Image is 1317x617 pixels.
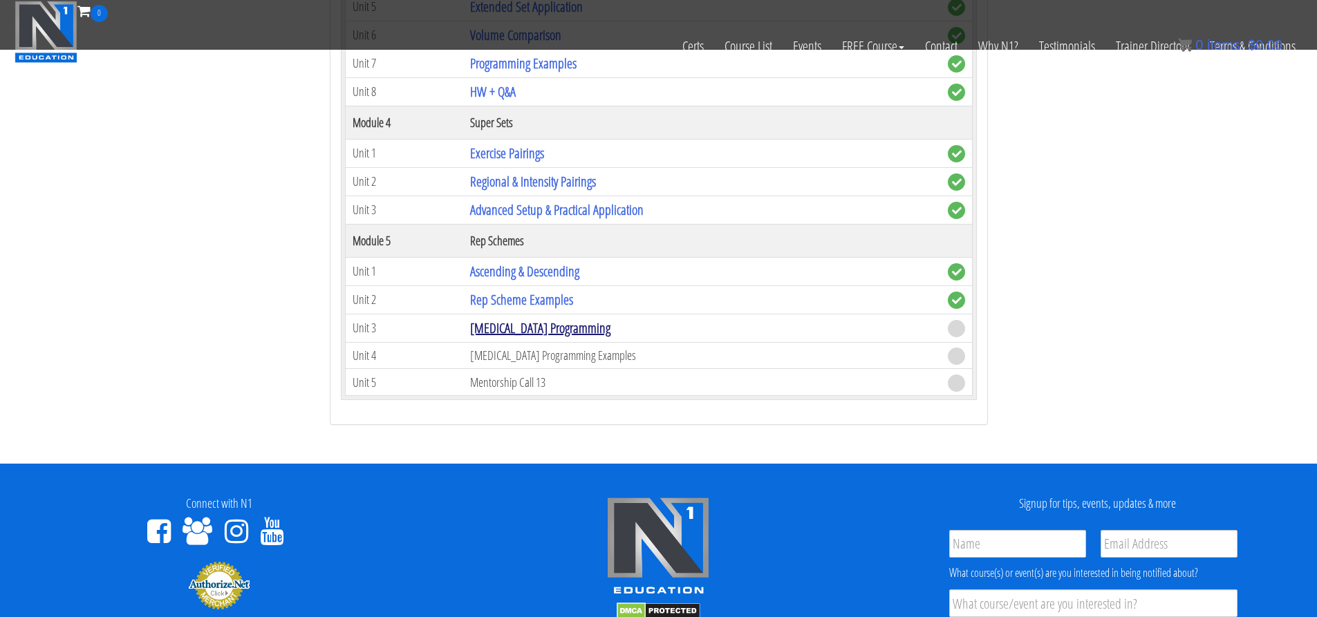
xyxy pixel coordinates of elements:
a: 0 items: $0.00 [1178,37,1282,53]
input: Name [949,530,1086,558]
h4: Connect with N1 [10,497,429,511]
h4: Signup for tips, events, updates & more [888,497,1307,511]
input: Email Address [1101,530,1237,558]
span: complete [948,263,965,281]
a: Terms & Conditions [1199,22,1306,70]
span: complete [948,202,965,219]
a: FREE Course [832,22,915,70]
a: Programming Examples [470,54,577,73]
a: Rep Scheme Examples [470,290,573,309]
td: Unit 8 [345,77,463,106]
td: Unit 2 [345,285,463,314]
td: Unit 3 [345,196,463,224]
a: Regional & Intensity Pairings [470,172,596,191]
a: Events [783,22,832,70]
td: Unit 2 [345,167,463,196]
td: Unit 1 [345,257,463,285]
img: n1-education [15,1,77,63]
span: complete [948,145,965,162]
span: 0 [91,5,108,22]
a: Testimonials [1029,22,1105,70]
th: Module 5 [345,224,463,257]
a: Certs [672,22,714,70]
a: Ascending & Descending [470,262,579,281]
th: Super Sets [463,106,940,139]
a: Course List [714,22,783,70]
td: Unit 1 [345,139,463,167]
span: $ [1248,37,1255,53]
div: What course(s) or event(s) are you interested in being notified about? [949,564,1237,581]
img: Authorize.Net Merchant - Click to Verify [188,560,250,610]
span: 0 [1195,37,1203,53]
a: HW + Q&A [470,82,516,101]
span: items: [1207,37,1244,53]
a: 0 [77,1,108,20]
td: Unit 4 [345,342,463,369]
td: Mentorship Call 13 [463,369,940,396]
span: complete [948,173,965,191]
a: Advanced Setup & Practical Application [470,200,644,219]
a: [MEDICAL_DATA] Programming [470,319,610,337]
img: n1-edu-logo [606,497,710,599]
img: icon11.png [1178,38,1192,52]
bdi: 0.00 [1248,37,1282,53]
a: Contact [915,22,968,70]
a: Exercise Pairings [470,144,544,162]
td: Unit 5 [345,369,463,396]
td: Unit 3 [345,314,463,342]
th: Module 4 [345,106,463,139]
th: Rep Schemes [463,224,940,257]
a: Why N1? [968,22,1029,70]
td: [MEDICAL_DATA] Programming Examples [463,342,940,369]
a: Trainer Directory [1105,22,1199,70]
input: What course/event are you interested in? [949,589,1237,617]
span: complete [948,292,965,309]
span: complete [948,84,965,101]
